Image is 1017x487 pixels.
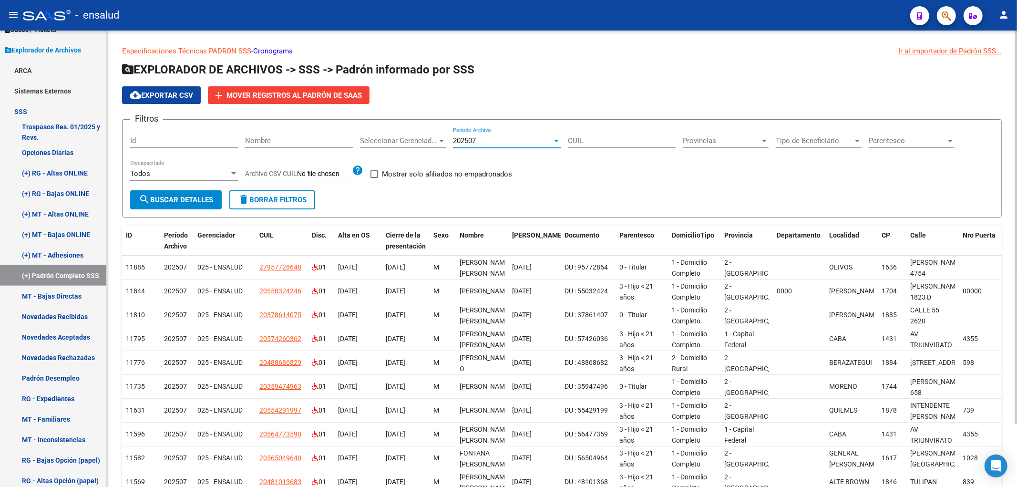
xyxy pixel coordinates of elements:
[259,287,301,295] span: 20550324246
[720,225,773,257] datatable-header-cell: Provincia
[829,478,869,486] span: ALTE BROWN
[312,429,330,440] div: 01
[122,86,201,104] button: Exportar CSV
[460,425,511,444] span: [PERSON_NAME] [PERSON_NAME]
[312,381,330,392] div: 01
[259,454,301,462] span: 20565049640
[386,454,405,462] span: [DATE]
[508,225,561,257] datatable-header-cell: Fecha Nac.
[197,335,243,342] span: 025 - ENSALUD
[197,406,243,414] span: 025 - ENSALUD
[619,263,647,271] span: 0 - Titular
[906,225,959,257] datatable-header-cell: Calle
[5,45,81,55] span: Explorador de Archivos
[724,425,754,444] span: 1 - Capital Federal
[619,282,653,301] span: 3 - Hijo < 21 años
[382,225,430,257] datatable-header-cell: Cierre de la presentación
[126,231,132,239] span: ID
[565,263,608,271] span: DU : 95772864
[386,263,405,271] span: [DATE]
[433,335,439,342] span: M
[512,406,532,414] span: [DATE]
[724,402,789,420] span: 2 - [GEOGRAPHIC_DATA]
[382,168,512,180] span: Mostrar solo afiliados no empadronados
[829,287,880,295] span: [PERSON_NAME]
[512,311,532,319] span: [DATE]
[672,425,707,444] span: 1 - Domicilio Completo
[460,306,511,336] span: [PERSON_NAME] [PERSON_NAME] D
[910,231,926,239] span: Calle
[829,311,880,319] span: [PERSON_NAME]
[882,429,903,440] div: 1431
[882,262,903,273] div: 1636
[164,454,187,462] span: 202507
[433,454,439,462] span: M
[197,430,243,438] span: 025 - ENSALUD
[197,454,243,462] span: 025 - ENSALUD
[208,86,370,104] button: Mover registros al PADRÓN de SAAS
[197,263,243,271] span: 025 - ENSALUD
[338,335,358,342] span: [DATE]
[910,282,961,301] span: [PERSON_NAME] 1823 D
[565,311,608,319] span: DU : 37861407
[197,231,235,239] span: Gerenciador
[460,449,511,468] span: FONTANA [PERSON_NAME]
[910,359,969,366] span: [STREET_ADDRESS]
[126,287,145,295] span: 11844
[959,225,1011,257] datatable-header-cell: Nro Puerta
[130,89,141,101] mat-icon: cloud_download
[338,430,358,438] span: [DATE]
[829,449,880,468] span: GENERAL [PERSON_NAME]
[312,286,330,297] div: 01
[386,430,405,438] span: [DATE]
[130,190,222,209] button: Buscar Detalles
[963,405,1007,416] div: 739
[565,359,608,366] span: DU : 48868682
[910,259,961,277] span: [PERSON_NAME] 4754
[672,259,707,277] span: 1 - Domicilio Completo
[882,381,903,392] div: 1744
[126,335,145,342] span: 11795
[433,311,439,319] span: M
[433,359,439,366] span: M
[565,478,608,486] span: DU : 48101368
[619,449,653,468] span: 3 - Hijo < 21 años
[869,136,946,145] span: Parentesco
[672,306,707,325] span: 1 - Domicilio Completo
[724,449,789,468] span: 2 - [GEOGRAPHIC_DATA]
[460,287,511,295] span: [PERSON_NAME]
[829,231,859,239] span: Localidad
[565,287,608,295] span: DU : 55032424
[229,190,315,209] button: Borrar Filtros
[164,263,187,271] span: 202507
[672,354,707,373] span: 2 - Domicilio Rural
[910,306,939,325] span: CALLE 55 2620
[882,310,903,321] div: 1885
[386,311,405,319] span: [DATE]
[829,359,872,366] span: BERAZATEGUI
[910,402,961,420] span: INTENDENTE [PERSON_NAME]
[312,231,327,239] span: Disc.
[512,359,532,366] span: [DATE]
[164,383,187,390] span: 202507
[878,225,906,257] datatable-header-cell: CP
[619,231,654,239] span: Parentesco
[338,383,358,390] span: [DATE]
[360,136,437,145] span: Seleccionar Gerenciador
[512,478,532,486] span: [DATE]
[460,354,514,383] span: [PERSON_NAME]?O [PERSON_NAME]
[259,406,301,414] span: 20554291997
[126,383,145,390] span: 11735
[460,231,484,239] span: Nombre
[130,112,163,125] h3: Filtros
[668,225,720,257] datatable-header-cell: DomicilioTipo
[910,330,952,349] span: AV TRIUNVIRATO
[829,335,846,342] span: CABA
[197,311,243,319] span: 025 - ENSALUD
[882,286,903,297] div: 1704
[724,306,789,325] span: 2 - [GEOGRAPHIC_DATA]
[386,287,405,295] span: [DATE]
[829,263,853,271] span: OLIVOS
[386,383,405,390] span: [DATE]
[164,406,187,414] span: 202507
